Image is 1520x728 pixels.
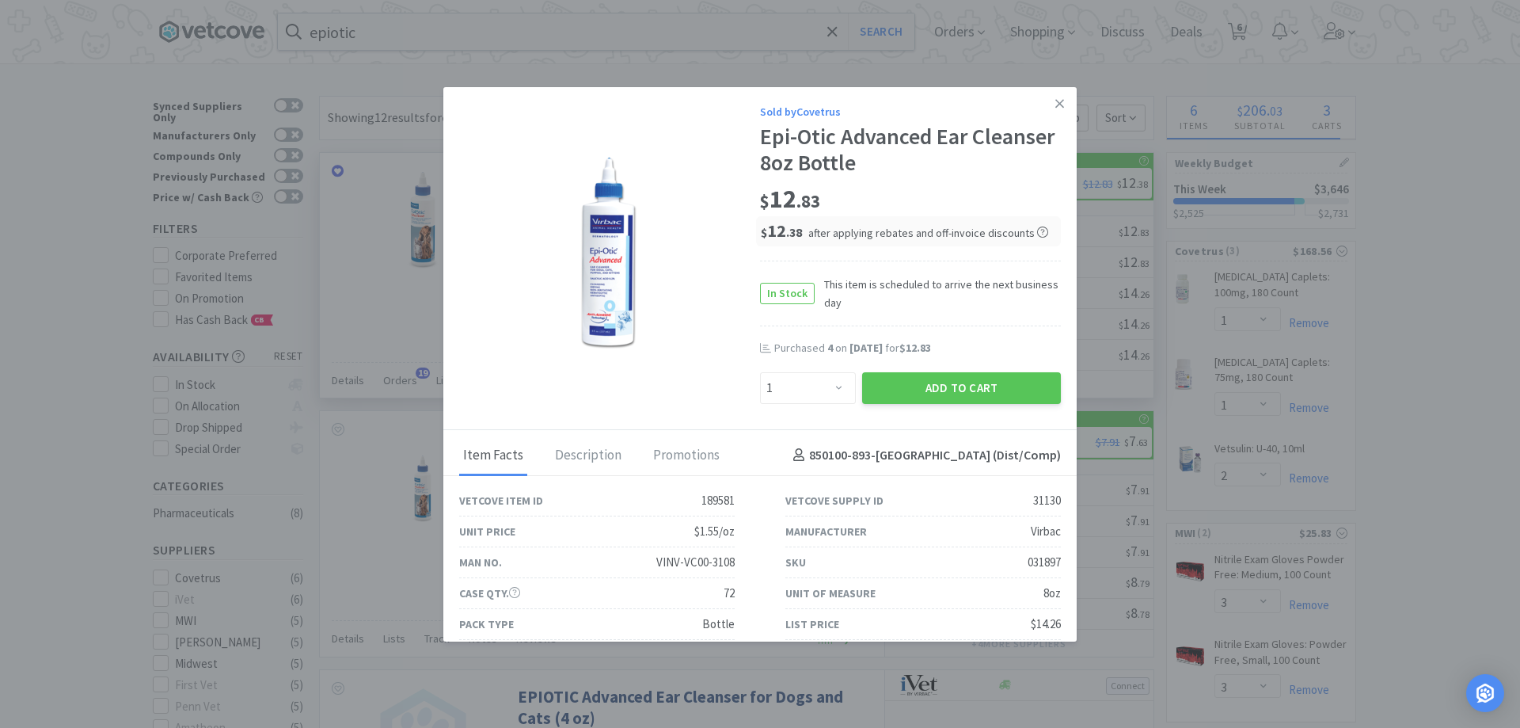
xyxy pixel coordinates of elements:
[459,436,527,476] div: Item Facts
[459,616,514,633] div: Pack Type
[761,219,802,242] span: 12
[827,341,833,355] span: 4
[649,436,724,476] div: Promotions
[1031,615,1061,634] div: $14.26
[785,585,876,602] div: Unit of Measure
[815,276,1061,311] span: This item is scheduled to arrive the next business day
[1028,553,1061,572] div: 031897
[849,341,883,355] span: [DATE]
[760,183,820,215] span: 12
[785,523,867,540] div: Manufacturer
[785,492,883,509] div: Vetcove Supply ID
[1033,491,1061,510] div: 31130
[760,103,1061,120] div: Sold by Covetrus
[694,522,735,541] div: $1.55/oz
[899,341,931,355] span: $12.83
[656,553,735,572] div: VINV-VC00-3108
[786,225,802,240] span: . 38
[760,124,1061,177] div: Epi-Otic Advanced Ear Cleanser 8oz Bottle
[760,190,769,212] span: $
[774,341,1061,356] div: Purchased on for
[724,584,735,603] div: 72
[796,190,820,212] span: . 83
[459,585,520,602] div: Case Qty.
[702,615,735,634] div: Bottle
[1466,674,1504,712] div: Open Intercom Messenger
[761,225,767,240] span: $
[808,226,1048,240] span: after applying rebates and off-invoice discounts
[459,523,515,540] div: Unit Price
[1031,522,1061,541] div: Virbac
[459,554,502,571] div: Man No.
[1043,584,1061,603] div: 8oz
[787,445,1061,466] h4: 850100-893 - [GEOGRAPHIC_DATA] (Dist/Comp)
[761,284,814,303] span: In Stock
[785,554,806,571] div: SKU
[701,491,735,510] div: 189581
[576,154,643,353] img: c615ed8649e84d0783b9100e261bbfba_31130.png
[862,372,1061,404] button: Add to Cart
[459,492,543,509] div: Vetcove Item ID
[551,436,625,476] div: Description
[785,616,839,633] div: List Price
